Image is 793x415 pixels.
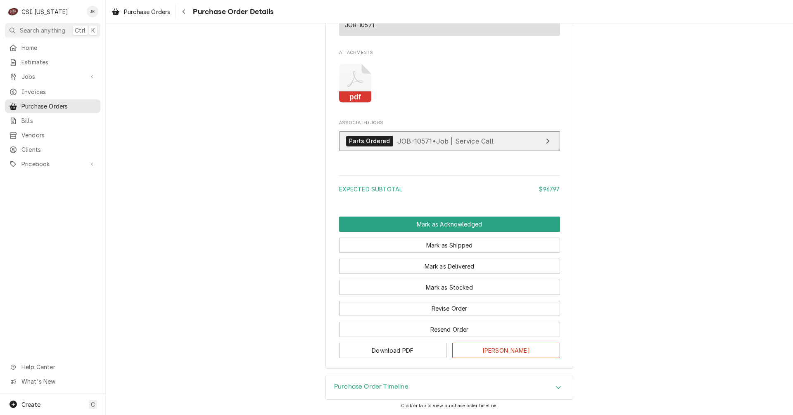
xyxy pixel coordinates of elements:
[339,337,560,358] div: Button Group Row
[5,85,100,99] a: Invoices
[87,6,98,17] div: JK
[339,217,560,232] button: Mark as Acknowledged
[339,50,560,109] div: Attachments
[339,301,560,316] button: Revise Order
[21,160,84,168] span: Pricebook
[339,120,560,155] div: Associated Jobs
[108,5,173,19] a: Purchase Orders
[190,6,273,17] span: Purchase Order Details
[339,217,560,358] div: Button Group
[21,102,96,111] span: Purchase Orders
[21,116,96,125] span: Bills
[339,274,560,295] div: Button Group Row
[5,55,100,69] a: Estimates
[346,136,393,147] div: Parts Ordered
[339,172,560,199] div: Amount Summary
[5,114,100,127] a: Bills
[339,343,447,358] button: Download PDF
[401,403,498,408] span: Click or tap to view purchase order timeline.
[339,280,560,295] button: Mark as Stocked
[5,375,100,388] a: Go to What's New
[397,137,494,145] span: JOB-10571 • Job | Service Call
[452,343,560,358] button: [PERSON_NAME]
[339,322,560,337] button: Resend Order
[75,26,85,35] span: Ctrl
[339,58,560,110] span: Attachments
[339,185,560,193] div: Subtotal
[5,143,100,156] a: Clients
[339,253,560,274] div: Button Group Row
[5,41,100,54] a: Home
[124,7,170,16] span: Purchase Orders
[326,376,573,399] button: Accordion Details Expand Trigger
[345,21,374,29] div: JOB-10571
[177,5,190,18] button: Navigate back
[91,26,95,35] span: K
[20,26,65,35] span: Search anything
[5,128,100,142] a: Vendors
[339,217,560,232] div: Button Group Row
[325,376,573,400] div: Purchase Order Timeline
[91,400,95,409] span: C
[339,238,560,253] button: Mark as Shipped
[21,43,96,52] span: Home
[5,99,100,113] a: Purchase Orders
[334,383,408,391] h3: Purchase Order Timeline
[5,360,100,374] a: Go to Help Center
[21,7,68,16] div: CSI [US_STATE]
[339,64,372,103] button: pdf
[21,58,96,66] span: Estimates
[5,23,100,38] button: Search anythingCtrlK
[21,377,95,386] span: What's New
[5,70,100,83] a: Go to Jobs
[21,131,96,139] span: Vendors
[339,186,403,193] span: Expected Subtotal
[21,363,95,371] span: Help Center
[7,6,19,17] div: CSI Kentucky's Avatar
[21,145,96,154] span: Clients
[339,120,560,126] span: Associated Jobs
[339,131,560,151] a: View Job
[326,376,573,399] div: Accordion Header
[21,72,84,81] span: Jobs
[21,401,40,408] span: Create
[7,6,19,17] div: C
[339,295,560,316] div: Button Group Row
[339,316,560,337] div: Button Group Row
[539,185,560,193] div: $967.97
[339,259,560,274] button: Mark as Delivered
[339,232,560,253] div: Button Group Row
[21,87,96,96] span: Invoices
[87,6,98,17] div: Jeff Kuehl's Avatar
[5,157,100,171] a: Go to Pricebook
[339,50,560,56] span: Attachments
